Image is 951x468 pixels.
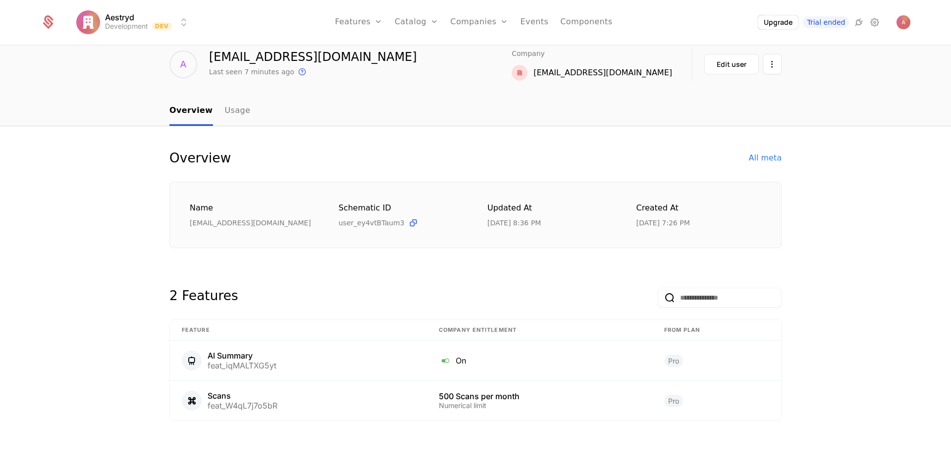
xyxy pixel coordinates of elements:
div: [EMAIL_ADDRESS][DOMAIN_NAME] [190,218,315,228]
th: From plan [652,320,781,341]
button: Select action [763,54,782,74]
span: Pro [664,395,683,407]
div: All meta [749,152,782,164]
div: [EMAIL_ADDRESS][DOMAIN_NAME] [209,51,417,63]
button: Select environment [79,11,190,33]
div: feat_iqMALTXG5yt [208,362,276,369]
div: Scans [208,392,277,400]
span: Company [512,50,545,57]
div: 500 Scans per month [439,392,640,400]
button: Upgrade [758,15,798,29]
div: [EMAIL_ADDRESS][DOMAIN_NAME] [533,67,672,79]
img: Aestryd [76,10,100,34]
span: Aestryd [105,13,134,21]
div: Name [190,202,315,214]
a: Usage [225,97,251,126]
img: aestryd-ziwa [897,15,910,29]
div: Overview [169,150,231,166]
div: Schematic ID [339,202,464,214]
nav: Main [169,97,782,126]
div: On [439,354,640,367]
th: Feature [170,320,427,341]
div: 2 Features [169,288,238,308]
div: 9/21/25, 7:26 PM [636,218,690,228]
span: user_ey4vtBTaum3 [339,218,405,228]
div: Numerical limit [439,402,640,409]
div: Updated at [487,202,613,214]
a: Overview [169,97,213,126]
a: Settings [869,16,881,28]
div: A [169,51,197,78]
span: Pro [664,355,683,367]
a: Trial ended [803,16,849,28]
div: Created at [636,202,762,214]
button: Open user button [897,15,910,29]
a: Integrations [853,16,865,28]
ul: Choose Sub Page [169,97,250,126]
a: [EMAIL_ADDRESS][DOMAIN_NAME] [512,65,676,81]
th: Company Entitlement [427,320,652,341]
div: 9/26/25, 8:36 PM [487,218,541,228]
div: Development [105,21,148,31]
div: Last seen 7 minutes ago [209,67,294,77]
div: AI Summary [208,352,276,360]
div: feat_W4qL7j7o5bR [208,402,277,410]
button: Edit user [704,54,759,74]
div: Edit user [717,59,746,69]
span: Dev [152,22,172,30]
img: red.png [512,65,528,81]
